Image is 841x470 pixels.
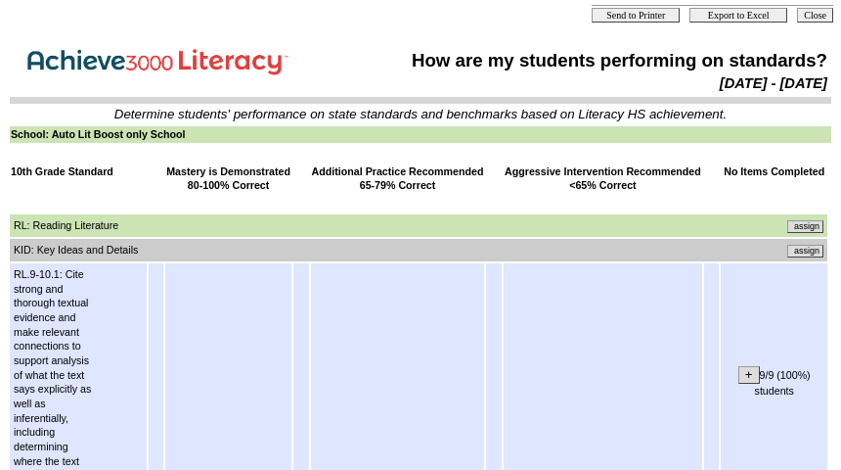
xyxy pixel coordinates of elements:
[352,49,828,72] td: How are my students performing on standards?
[13,217,598,234] td: RL: Reading Literature
[14,38,307,80] img: Achieve3000 Reports Logo
[13,242,624,258] td: KID: Key Ideas and Details
[787,220,823,233] input: Assign additional materials that assess this standard.
[311,164,485,194] td: Additional Practice Recommended 65-79% Correct
[10,164,147,194] td: 10th Grade Standard
[592,8,680,23] input: Send to Printer
[11,107,830,121] td: Determine students' performance on state standards and benchmarks based on Literacy HS achievement.
[10,126,831,143] td: School: Auto Lit Boost only School
[165,164,291,194] td: Mastery is Demonstrated 80-100% Correct
[738,366,760,383] input: +
[352,74,828,92] td: [DATE] - [DATE]
[787,245,823,258] input: Assign additional materials that assess this standard.
[11,197,12,211] img: spacer.gif
[689,8,787,23] input: Export to Excel
[721,164,827,194] td: No Items Completed
[504,164,702,194] td: Aggressive Intervention Recommended <65% Correct
[797,8,833,23] input: Close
